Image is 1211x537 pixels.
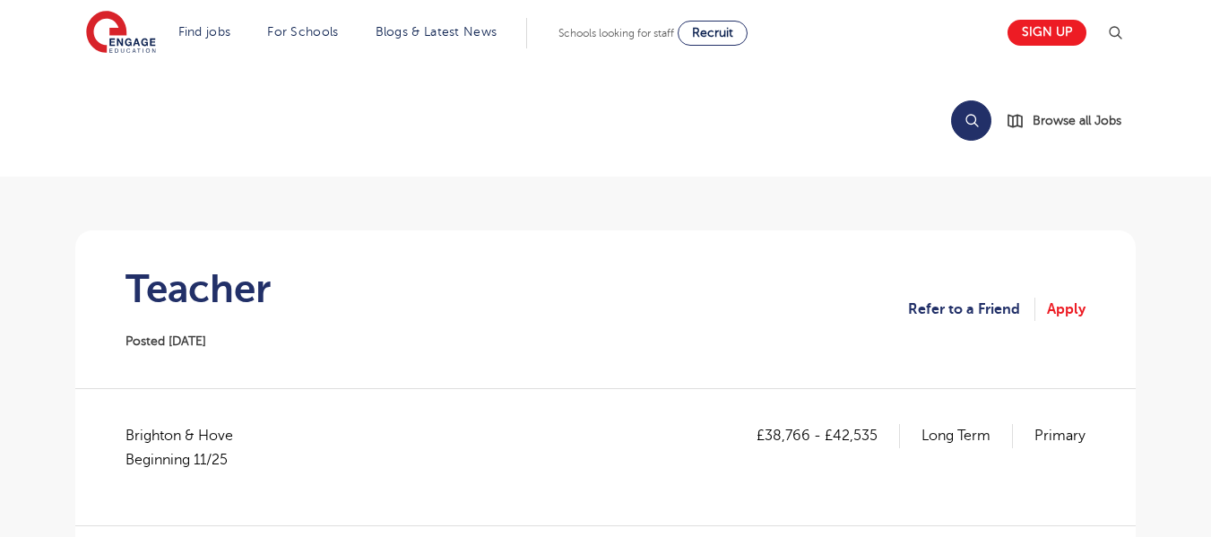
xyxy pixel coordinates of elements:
[908,298,1035,321] a: Refer to a Friend
[125,266,271,311] h1: Teacher
[125,424,251,472] span: Brighton & Hove
[178,25,231,39] a: Find jobs
[86,11,156,56] img: Engage Education
[678,21,748,46] a: Recruit
[1008,20,1086,46] a: Sign up
[125,334,206,348] span: Posted [DATE]
[951,100,991,141] button: Search
[1047,298,1086,321] a: Apply
[558,27,674,39] span: Schools looking for staff
[376,25,497,39] a: Blogs & Latest News
[1033,110,1121,131] span: Browse all Jobs
[1006,110,1136,131] a: Browse all Jobs
[757,424,900,447] p: £38,766 - £42,535
[1034,424,1086,447] p: Primary
[267,25,338,39] a: For Schools
[692,26,733,39] span: Recruit
[125,448,233,472] p: Beginning 11/25
[921,424,1013,447] p: Long Term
